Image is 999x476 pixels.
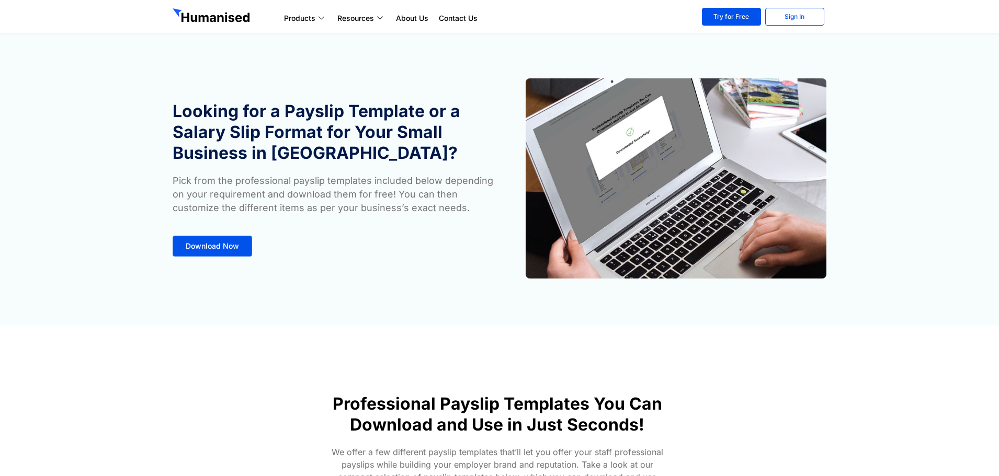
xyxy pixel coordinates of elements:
a: Products [279,12,332,25]
span: Download Now [186,242,239,250]
a: Contact Us [434,12,483,25]
h1: Professional Payslip Templates You Can Download and Use in Just Seconds! [313,393,682,435]
img: GetHumanised Logo [173,8,252,25]
h1: Looking for a Payslip Template or a Salary Slip Format for Your Small Business in [GEOGRAPHIC_DATA]? [173,101,494,164]
p: Pick from the professional payslip templates included below depending on your requirement and dow... [173,174,494,215]
a: Try for Free [702,8,761,26]
a: Download Now [173,236,252,257]
a: About Us [391,12,434,25]
a: Resources [332,12,391,25]
a: Sign In [765,8,824,26]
